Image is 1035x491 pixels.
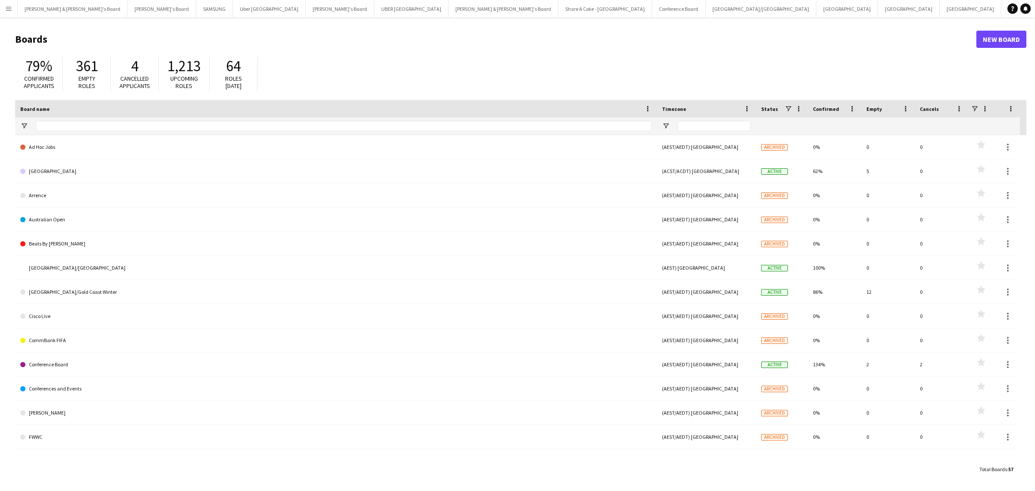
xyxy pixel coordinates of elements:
button: SAMSUNG [196,0,233,17]
a: [GEOGRAPHIC_DATA]/Gold Coast Winter [20,280,652,304]
button: Conference Board [652,0,706,17]
button: Uber [GEOGRAPHIC_DATA] [233,0,306,17]
div: (AEST/AEDT) [GEOGRAPHIC_DATA] [657,232,756,255]
span: Archived [761,241,788,247]
div: 2 [915,353,968,376]
div: 0% [808,328,861,352]
span: Archived [761,192,788,199]
div: 0 [915,280,968,304]
div: (AEST/AEDT) [GEOGRAPHIC_DATA] [657,135,756,159]
button: [GEOGRAPHIC_DATA] [816,0,878,17]
button: [PERSON_NAME]'s Board [128,0,196,17]
button: Share A Coke - [GEOGRAPHIC_DATA] [558,0,652,17]
span: Archived [761,410,788,416]
div: (AEST) [GEOGRAPHIC_DATA] [657,256,756,280]
div: 0 [861,449,915,473]
span: Active [761,168,788,175]
div: 0% [808,425,861,449]
span: 64 [226,57,241,76]
div: (AEST/AEDT) [GEOGRAPHIC_DATA] [657,449,756,473]
input: Board name Filter Input [36,121,652,131]
span: Timezone [662,106,686,112]
div: 0% [808,135,861,159]
div: 0 [861,304,915,328]
span: Upcoming roles [170,75,198,90]
span: 361 [76,57,98,76]
div: 0% [808,304,861,328]
button: [GEOGRAPHIC_DATA]/[GEOGRAPHIC_DATA] [706,0,816,17]
a: CommBank FIFA [20,328,652,353]
a: FWWC [20,425,652,449]
button: UBER [GEOGRAPHIC_DATA] [374,0,448,17]
span: 4 [131,57,138,76]
span: Confirmed applicants [24,75,54,90]
div: (AEST/AEDT) [GEOGRAPHIC_DATA] [657,353,756,376]
div: 0 [915,304,968,328]
a: Australian Open [20,208,652,232]
span: Archived [761,386,788,392]
span: Total Boards [979,466,1007,472]
div: 0 [915,208,968,231]
a: New Board [976,31,1026,48]
div: 0 [915,135,968,159]
button: [GEOGRAPHIC_DATA] [878,0,940,17]
span: Active [761,265,788,271]
div: (ACST/ACDT) [GEOGRAPHIC_DATA] [657,159,756,183]
span: Empty roles [78,75,95,90]
span: Archived [761,434,788,441]
span: Roles [DATE] [225,75,242,90]
div: 134% [808,353,861,376]
a: Beats By [PERSON_NAME] [20,232,652,256]
div: 0% [808,377,861,400]
div: 0 [915,401,968,425]
span: 79% [25,57,52,76]
div: 0 [915,159,968,183]
div: 2 [861,353,915,376]
div: 0 [915,425,968,449]
span: Confirmed [813,106,839,112]
div: 0 [861,135,915,159]
div: 0 [861,256,915,280]
span: 57 [1008,466,1013,472]
div: 0 [915,377,968,400]
button: Open Filter Menu [20,122,28,130]
div: : [979,461,1013,478]
div: 0% [808,232,861,255]
div: 0% [808,208,861,231]
button: Open Filter Menu [662,122,670,130]
div: 0 [861,208,915,231]
button: [GEOGRAPHIC_DATA] [940,0,1001,17]
span: Active [761,362,788,368]
div: 0 [915,232,968,255]
span: Board name [20,106,50,112]
div: 0 [915,328,968,352]
div: 100% [808,256,861,280]
button: [PERSON_NAME]'s Board [306,0,374,17]
a: Conferences and Events [20,377,652,401]
div: (AEST/AEDT) [GEOGRAPHIC_DATA] [657,304,756,328]
a: Arrence [20,183,652,208]
a: Ad Hoc Jobs [20,135,652,159]
div: 5 [861,159,915,183]
div: 86% [808,280,861,304]
span: 1,213 [167,57,201,76]
a: Conference Board [20,353,652,377]
div: (AEST/AEDT) [GEOGRAPHIC_DATA] [657,377,756,400]
div: 0 [861,377,915,400]
div: (AEST/AEDT) [GEOGRAPHIC_DATA] [657,208,756,231]
div: 0% [808,183,861,207]
span: Archived [761,337,788,344]
div: 0 [915,449,968,473]
a: Hayanah [20,449,652,473]
span: Active [761,289,788,296]
div: (AEST/AEDT) [GEOGRAPHIC_DATA] [657,425,756,449]
a: [GEOGRAPHIC_DATA]/[GEOGRAPHIC_DATA] [20,256,652,280]
span: Archived [761,313,788,320]
div: (AEST/AEDT) [GEOGRAPHIC_DATA] [657,183,756,207]
div: 0 [915,183,968,207]
button: [PERSON_NAME] & [PERSON_NAME]'s Board [18,0,128,17]
a: [PERSON_NAME] [20,401,652,425]
div: 62% [808,159,861,183]
span: Empty [866,106,882,112]
div: 0 [861,425,915,449]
